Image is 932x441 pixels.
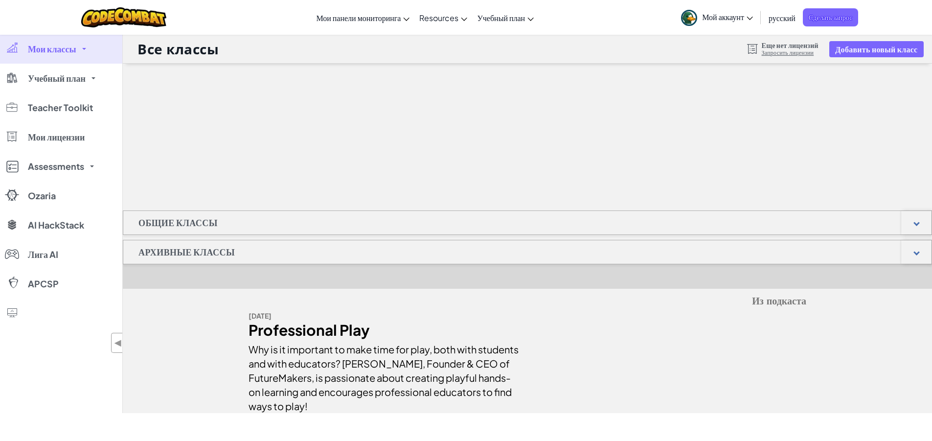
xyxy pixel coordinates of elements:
[28,191,56,200] span: Ozaria
[81,7,167,27] img: CodeCombat logo
[28,74,86,83] span: Учебный план
[28,250,58,259] span: Лига AI
[28,45,76,53] span: Мои классы
[28,133,85,141] span: Мои лицензии
[762,41,818,49] span: Еще нет лицензий
[316,13,401,23] span: Мои панели мониторинга
[28,162,84,171] span: Assessments
[249,337,520,413] div: Why is it important to make time for play, both with students and with educators? [PERSON_NAME], ...
[702,12,753,22] span: Мой аккаунт
[123,240,250,264] h1: Архивные классы
[249,323,520,337] div: Professional Play
[114,336,122,350] span: ◀
[311,4,414,31] a: Мои панели мониторинга
[764,4,800,31] a: русский
[137,40,219,58] h1: Все классы
[472,4,539,31] a: Учебный план
[676,2,758,33] a: Мой аккаунт
[249,309,520,323] div: [DATE]
[803,8,859,26] a: Сделать запрос
[769,13,796,23] span: русский
[681,10,697,26] img: avatar
[28,221,84,230] span: AI HackStack
[762,49,818,57] a: Запросить лицензии
[414,4,472,31] a: Resources
[123,210,233,235] h1: Общие классы
[28,103,93,112] span: Teacher Toolkit
[249,294,806,309] h5: Из подкаста
[829,41,923,57] button: Добавить новый класс
[419,13,458,23] span: Resources
[477,13,525,23] span: Учебный план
